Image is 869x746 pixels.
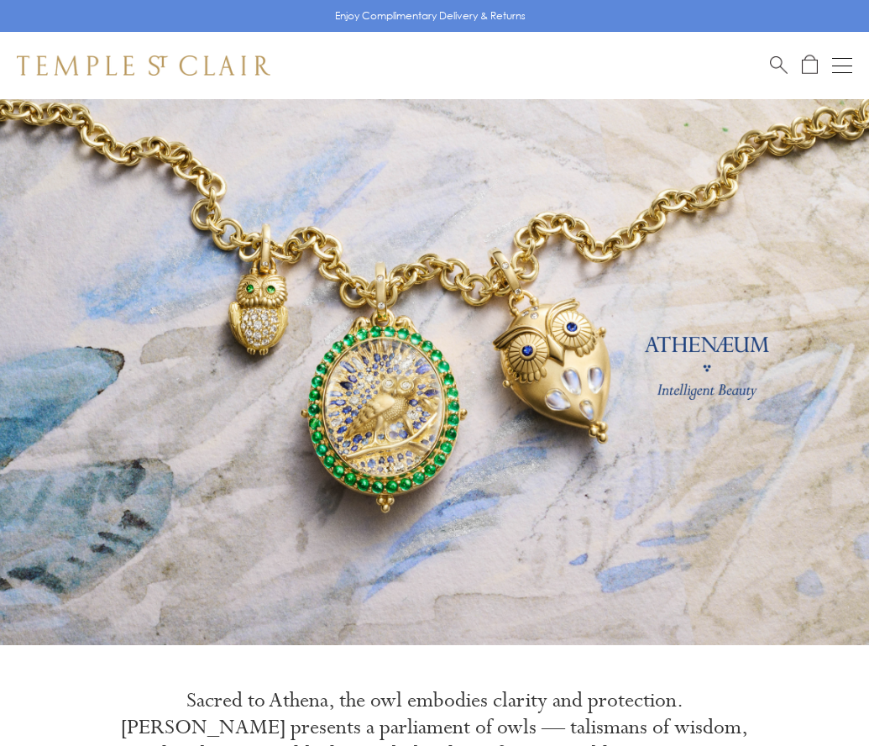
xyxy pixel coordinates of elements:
button: Open navigation [832,55,852,76]
a: Search [770,55,788,76]
a: Open Shopping Bag [802,55,818,76]
p: Enjoy Complimentary Delivery & Returns [335,8,526,24]
img: Temple St. Clair [17,55,270,76]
